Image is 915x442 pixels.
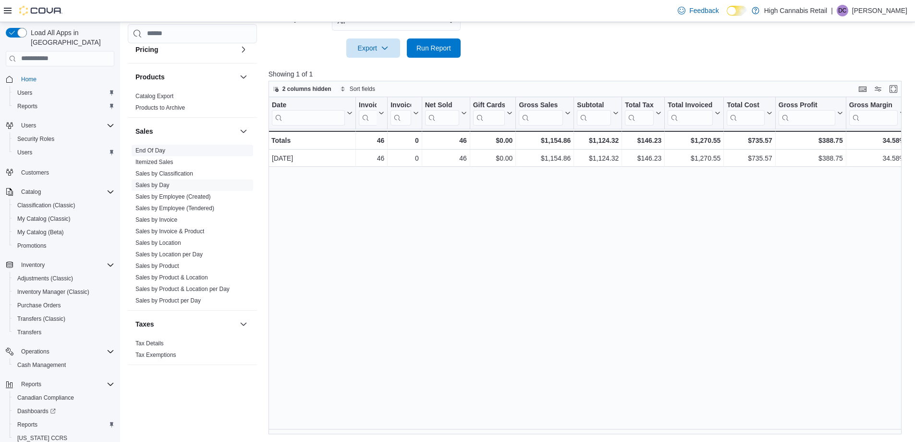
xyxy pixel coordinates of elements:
button: Purchase Orders [10,299,118,312]
div: Total Tax [625,101,654,126]
div: [DATE] [272,152,353,164]
div: Total Invoiced [668,101,713,110]
span: Transfers [17,328,41,336]
a: Itemized Sales [135,159,173,165]
span: Canadian Compliance [17,394,74,402]
button: Taxes [238,318,249,330]
button: Subtotal [577,101,619,126]
div: Invoices Ref [390,101,411,110]
span: Cash Management [17,361,66,369]
div: 0 [390,135,418,146]
span: Cash Management [13,359,114,371]
a: Reports [13,101,41,112]
div: Invoices Ref [390,101,411,126]
a: Feedback [674,1,722,20]
span: Transfers (Classic) [17,315,65,323]
a: My Catalog (Classic) [13,213,74,225]
span: Reports [13,419,114,430]
span: Sales by Product [135,262,179,270]
a: Sales by Location [135,240,181,246]
button: Products [238,71,249,83]
div: Gross Sales [519,101,563,110]
a: Sales by Invoice [135,216,177,223]
button: Users [10,146,118,159]
a: Tax Exemptions [135,352,176,358]
span: Canadian Compliance [13,392,114,404]
div: Sales [128,145,257,310]
div: $1,124.32 [577,152,619,164]
div: 46 [425,152,467,164]
button: Invoices Ref [390,101,418,126]
button: Adjustments (Classic) [10,272,118,285]
span: Operations [17,346,114,357]
span: Sales by Location per Day [135,251,203,258]
div: Totals [271,135,353,146]
span: Classification (Classic) [13,200,114,211]
div: 0 [390,152,418,164]
div: Total Invoiced [668,101,713,126]
div: Total Tax [625,101,654,110]
button: Reports [2,378,118,391]
button: Users [10,86,118,100]
button: Export [346,38,400,58]
div: Products [128,90,257,117]
input: Dark Mode [727,6,747,16]
div: $1,154.86 [519,135,571,146]
span: Reports [21,380,41,388]
a: Products to Archive [135,104,185,111]
span: Feedback [689,6,719,15]
span: Load All Apps in [GEOGRAPHIC_DATA] [27,28,114,47]
button: Sales [135,126,236,136]
a: Sales by Product per Day [135,297,201,304]
span: Home [21,76,37,83]
a: Classification (Classic) [13,200,79,211]
span: Customers [21,169,49,177]
button: Enter fullscreen [888,83,899,95]
span: My Catalog (Classic) [17,215,71,223]
h3: Taxes [135,319,154,329]
img: Cova [19,6,62,15]
a: My Catalog (Beta) [13,227,68,238]
span: My Catalog (Beta) [13,227,114,238]
p: Showing 1 of 1 [268,69,908,79]
button: Inventory [2,258,118,272]
span: DC [838,5,846,16]
a: Sales by Invoice & Product [135,228,204,235]
span: Adjustments (Classic) [13,273,114,284]
div: $0.00 [473,135,512,146]
button: Reports [10,418,118,431]
span: Sales by Product & Location per Day [135,285,230,293]
span: Run Report [416,43,451,53]
button: Customers [2,165,118,179]
button: Canadian Compliance [10,391,118,404]
div: Invoices Sold [359,101,377,110]
button: Transfers [10,326,118,339]
div: 34.58% [849,135,905,146]
span: Sales by Classification [135,170,193,177]
a: End Of Day [135,147,165,154]
button: Catalog [17,186,45,198]
div: 46 [359,152,384,164]
a: Transfers [13,327,45,338]
a: Transfers (Classic) [13,313,69,325]
p: [PERSON_NAME] [852,5,907,16]
span: Adjustments (Classic) [17,275,73,282]
a: Adjustments (Classic) [13,273,77,284]
button: Operations [2,345,118,358]
a: Sales by Day [135,182,170,189]
span: Users [17,89,32,97]
button: Inventory [17,259,49,271]
button: Reports [10,100,118,113]
span: Reports [17,102,37,110]
button: 2 columns hidden [269,83,335,95]
span: Users [17,149,32,156]
button: My Catalog (Classic) [10,212,118,226]
span: Catalog Export [135,92,173,100]
div: $1,124.32 [577,135,619,146]
span: Transfers [13,327,114,338]
button: Security Roles [10,132,118,146]
button: Gift Cards [473,101,512,126]
div: Gross Profit [779,101,835,110]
